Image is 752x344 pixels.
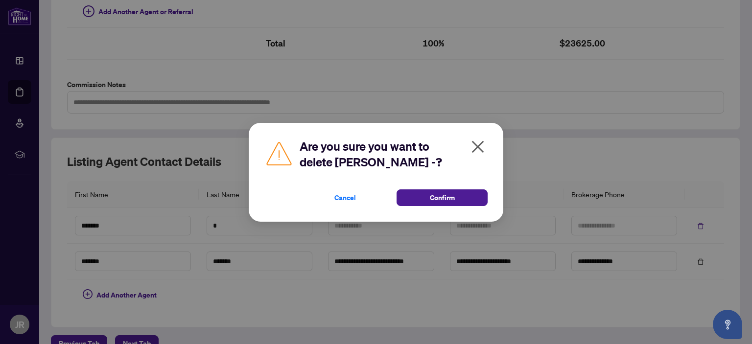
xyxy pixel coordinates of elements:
span: Confirm [430,190,455,206]
button: Open asap [713,310,742,339]
span: close [470,139,486,155]
h2: Are you sure you want to delete [PERSON_NAME] -? [300,138,488,170]
img: Caution Icon [264,138,294,168]
button: Cancel [300,189,391,206]
button: Confirm [397,189,488,206]
span: Cancel [334,190,356,206]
